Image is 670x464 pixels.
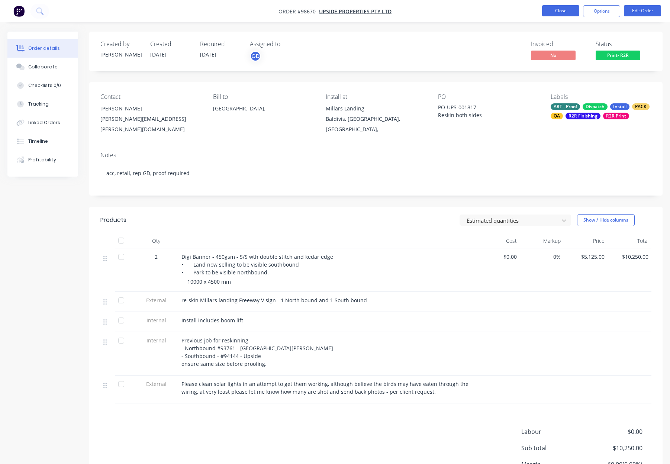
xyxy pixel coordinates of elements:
div: QA [551,113,563,119]
div: Profitability [28,157,56,163]
span: Print- R2R [596,51,640,60]
button: Checklists 0/0 [7,76,78,95]
div: Millars Landing [326,103,426,114]
img: Factory [13,6,25,17]
div: Order details [28,45,60,52]
span: [DATE] [150,51,167,58]
div: R2R Print [603,113,629,119]
div: Checklists 0/0 [28,82,61,89]
button: Order details [7,39,78,58]
span: External [137,296,175,304]
div: R2R Finishing [566,113,600,119]
span: Internal [137,316,175,324]
button: Options [583,5,620,17]
span: re-skin Millars landing Freeway V sign - 1 North bound and 1 South bound [181,297,367,304]
button: Timeline [7,132,78,151]
span: $0.00 [587,427,642,436]
div: Millars LandingBaldivis, [GEOGRAPHIC_DATA], [GEOGRAPHIC_DATA], [326,103,426,135]
div: Total [608,233,651,248]
div: Assigned to [250,41,324,48]
span: 0% [523,253,561,261]
span: Install includes boom lift [181,317,243,324]
div: PACK [632,103,650,110]
div: [PERSON_NAME] [100,51,141,58]
a: Upside Properties PTY LTD [319,8,392,15]
button: GD [250,51,261,62]
div: Dispatch [583,103,608,110]
span: [DATE] [200,51,216,58]
div: Required [200,41,241,48]
div: Baldivis, [GEOGRAPHIC_DATA], [GEOGRAPHIC_DATA], [326,114,426,135]
div: Qty [134,233,178,248]
button: Edit Order [624,5,661,16]
div: Cost [476,233,520,248]
span: Digi Banner - 450gsm - S/S wth double stitch and kedar edge • Land now selling to be visible sout... [181,253,333,276]
button: Linked Orders [7,113,78,132]
span: No [531,51,576,60]
div: Tracking [28,101,49,107]
div: [PERSON_NAME][PERSON_NAME][EMAIL_ADDRESS][PERSON_NAME][DOMAIN_NAME] [100,103,201,135]
div: Invoiced [531,41,587,48]
span: Sub total [521,444,587,452]
span: $10,250.00 [611,253,648,261]
span: Previous job for reskinning - Northbound #93761 - [GEOGRAPHIC_DATA][PERSON_NAME] - Southbound - #... [181,337,333,367]
div: Timeline [28,138,48,145]
div: [PERSON_NAME][EMAIL_ADDRESS][PERSON_NAME][DOMAIN_NAME] [100,114,201,135]
div: acc, retail, rep GD, proof required [100,162,651,184]
button: Collaborate [7,58,78,76]
span: $0.00 [479,253,517,261]
div: Linked Orders [28,119,60,126]
div: Collaborate [28,64,58,70]
div: [GEOGRAPHIC_DATA], [213,103,314,127]
div: Status [596,41,651,48]
span: $10,250.00 [587,444,642,452]
span: External [137,380,175,388]
div: PO-UPS-001817 Reskin both sides [438,103,531,119]
div: Contact [100,93,201,100]
div: Created [150,41,191,48]
button: Tracking [7,95,78,113]
span: Please clean solar lights in an attempt to get them working, although believe the birds may have ... [181,380,470,395]
div: Created by [100,41,141,48]
button: Close [542,5,579,16]
button: Show / Hide columns [577,214,635,226]
div: Bill to [213,93,314,100]
div: [GEOGRAPHIC_DATA], [213,103,314,114]
button: Print- R2R [596,51,640,62]
span: 2 [155,253,158,261]
div: Products [100,216,126,225]
div: Markup [520,233,564,248]
span: 10000 x 4500 mm [187,278,231,285]
div: [PERSON_NAME] [100,103,201,114]
div: Install at [326,93,426,100]
div: Notes [100,152,651,159]
span: Order #98670 - [278,8,319,15]
span: Labour [521,427,587,436]
div: PO [438,93,539,100]
div: Install [610,103,629,110]
span: $5,125.00 [567,253,605,261]
button: Profitability [7,151,78,169]
div: ART - Proof [551,103,580,110]
span: Internal [137,336,175,344]
div: Price [564,233,608,248]
div: Labels [551,93,651,100]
